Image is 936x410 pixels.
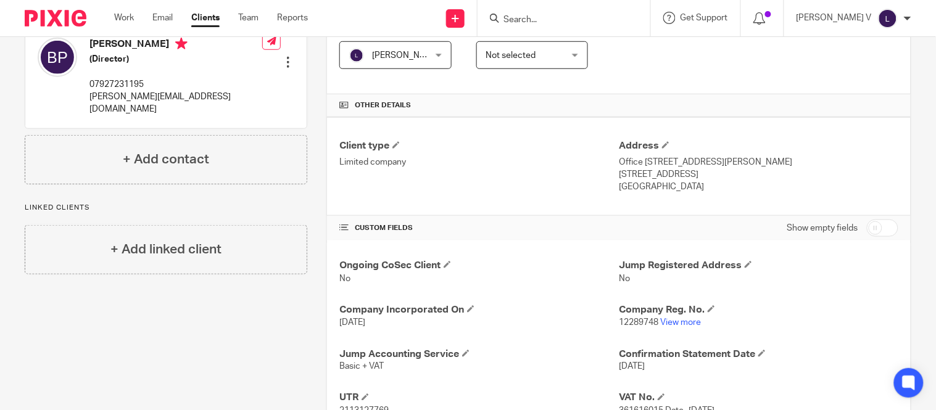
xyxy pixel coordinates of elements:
span: 12289748 [619,318,658,327]
i: Primary [175,38,188,50]
h5: (Director) [89,53,262,65]
h4: Jump Accounting Service [339,348,619,361]
span: [PERSON_NAME] V [372,51,447,60]
h4: Confirmation Statement Date [619,348,898,361]
h4: + Add contact [123,150,209,169]
span: Basic + VAT [339,363,384,371]
span: [DATE] [339,318,365,327]
span: No [619,274,630,283]
p: [STREET_ADDRESS] [619,168,898,181]
a: Email [152,12,173,24]
p: 07927231195 [89,78,262,91]
label: Show empty fields [787,222,858,234]
h4: + Add linked client [110,240,222,259]
p: [PERSON_NAME] V [797,12,872,24]
span: Get Support [681,14,728,22]
h4: VAT No. [619,392,898,404]
h4: CUSTOM FIELDS [339,223,619,233]
span: [DATE] [619,363,645,371]
span: Not selected [486,51,536,60]
a: Clients [191,12,220,24]
span: No [339,274,350,283]
h4: [PERSON_NAME] [89,38,262,53]
p: Office [STREET_ADDRESS][PERSON_NAME] [619,156,898,168]
p: Limited company [339,156,619,168]
a: Work [114,12,134,24]
h4: Client type [339,139,619,152]
h4: UTR [339,392,619,404]
p: Linked clients [25,203,307,213]
p: [GEOGRAPHIC_DATA] [619,181,898,193]
input: Search [502,15,613,26]
img: Pixie [25,10,86,27]
img: svg%3E [38,38,77,77]
span: Other details [355,100,411,110]
img: svg%3E [878,9,898,28]
a: Team [238,12,259,24]
h4: Jump Registered Address [619,259,898,272]
h4: Company Reg. No. [619,303,898,316]
h4: Ongoing CoSec Client [339,259,619,272]
h4: Address [619,139,898,152]
a: View more [660,318,701,327]
a: Reports [277,12,308,24]
h4: Company Incorporated On [339,303,619,316]
img: svg%3E [349,48,364,63]
p: [PERSON_NAME][EMAIL_ADDRESS][DOMAIN_NAME] [89,91,262,116]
